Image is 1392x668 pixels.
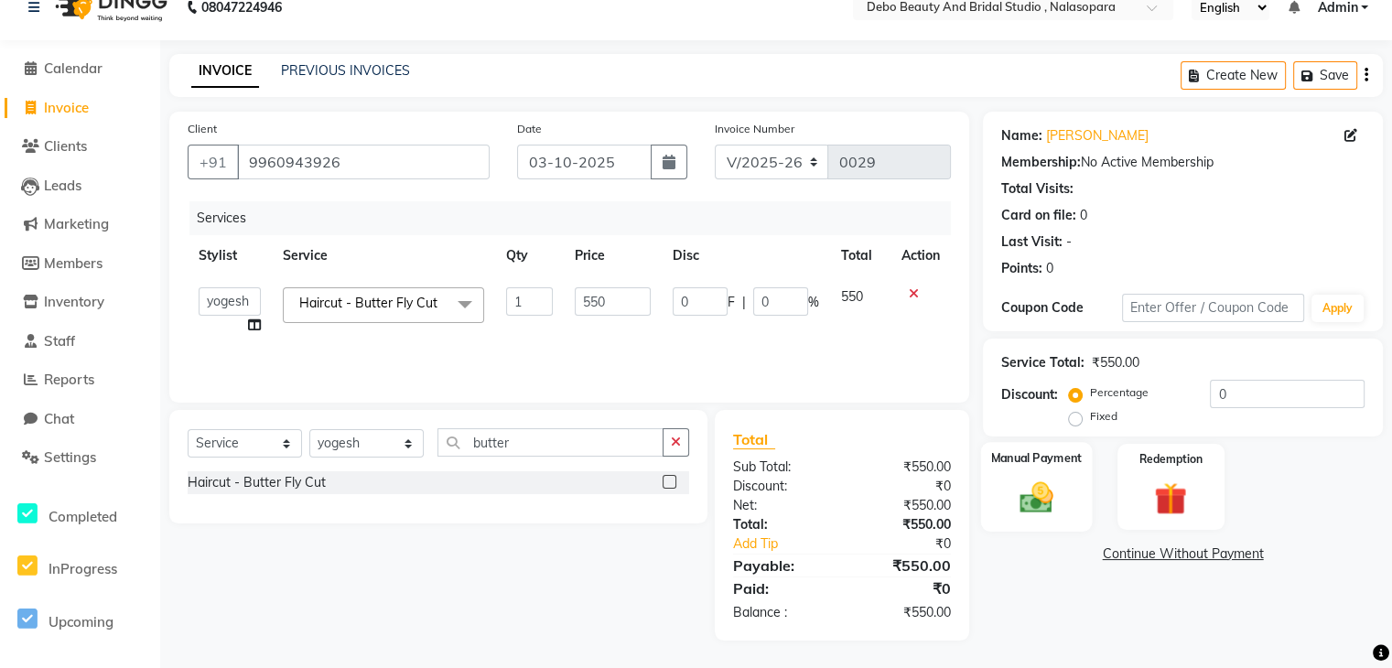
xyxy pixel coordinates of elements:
a: Staff [5,331,156,352]
label: Invoice Number [715,121,794,137]
div: 0 [1080,206,1087,225]
a: Invoice [5,98,156,119]
div: Coupon Code [1001,298,1122,318]
div: Name: [1001,126,1042,145]
div: Net: [719,496,842,515]
th: Price [564,235,662,276]
div: Payable: [719,555,842,576]
a: Settings [5,447,156,469]
span: Clients [44,137,87,155]
div: ₹0 [862,534,965,554]
th: Disc [662,235,830,276]
label: Percentage [1090,384,1149,401]
div: ₹550.00 [842,458,965,477]
input: Search by Name/Mobile/Email/Code [237,145,490,179]
a: x [437,295,446,311]
span: Inventory [44,293,104,310]
div: ₹0 [842,577,965,599]
span: | [742,293,746,312]
a: Leads [5,176,156,197]
a: [PERSON_NAME] [1046,126,1149,145]
th: Action [890,235,951,276]
span: Settings [44,448,96,466]
span: Reports [44,371,94,388]
a: Members [5,253,156,275]
div: No Active Membership [1001,153,1365,172]
div: Paid: [719,577,842,599]
label: Client [188,121,217,137]
div: Points: [1001,259,1042,278]
img: _gift.svg [1144,479,1197,519]
div: ₹550.00 [842,496,965,515]
span: F [728,293,735,312]
label: Fixed [1090,408,1117,425]
span: % [808,293,819,312]
div: Total Visits: [1001,179,1074,199]
span: Chat [44,410,74,427]
div: Service Total: [1001,353,1084,372]
div: Services [189,201,965,235]
span: Calendar [44,59,103,77]
div: Membership: [1001,153,1081,172]
th: Total [830,235,890,276]
label: Date [517,121,542,137]
a: Reports [5,370,156,391]
a: Calendar [5,59,156,80]
div: - [1066,232,1072,252]
th: Qty [495,235,564,276]
div: ₹550.00 [1092,353,1139,372]
a: Marketing [5,214,156,235]
label: Redemption [1139,451,1203,468]
div: Balance : [719,603,842,622]
span: Invoice [44,99,89,116]
div: Discount: [1001,385,1058,404]
th: Stylist [188,235,272,276]
a: INVOICE [191,55,259,88]
label: Manual Payment [990,449,1082,467]
span: Haircut - Butter Fly Cut [299,295,437,311]
a: Continue Without Payment [987,544,1379,564]
button: Apply [1311,295,1364,322]
button: Create New [1181,61,1286,90]
span: Total [733,430,775,449]
span: Staff [44,332,75,350]
a: Clients [5,136,156,157]
span: Completed [49,508,117,525]
a: PREVIOUS INVOICES [281,62,410,79]
span: InProgress [49,560,117,577]
div: Card on file: [1001,206,1076,225]
span: Upcoming [49,613,113,630]
div: ₹0 [842,477,965,496]
div: Haircut - Butter Fly Cut [188,473,326,492]
a: Chat [5,409,156,430]
div: 0 [1046,259,1053,278]
span: Leads [44,177,81,194]
span: Marketing [44,215,109,232]
span: 550 [841,288,863,305]
button: +91 [188,145,239,179]
th: Service [272,235,495,276]
div: Sub Total: [719,458,842,477]
div: Total: [719,515,842,534]
div: Last Visit: [1001,232,1063,252]
input: Search or Scan [437,428,664,457]
div: ₹550.00 [842,515,965,534]
button: Save [1293,61,1357,90]
div: ₹550.00 [842,555,965,576]
a: Add Tip [719,534,863,554]
div: ₹550.00 [842,603,965,622]
div: Discount: [719,477,842,496]
img: _cash.svg [1009,478,1063,516]
span: Members [44,254,103,272]
input: Enter Offer / Coupon Code [1122,294,1304,322]
a: Inventory [5,292,156,313]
